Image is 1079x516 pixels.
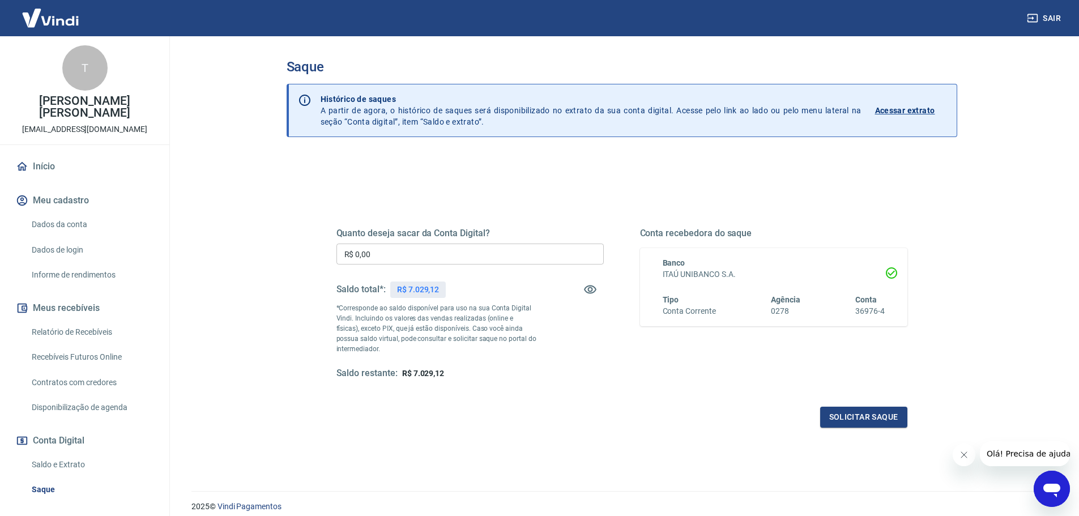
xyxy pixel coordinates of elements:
button: Conta Digital [14,428,156,453]
a: Dados de login [27,238,156,262]
span: Banco [663,258,685,267]
iframe: Mensagem da empresa [980,441,1070,466]
a: Início [14,154,156,179]
span: Tipo [663,295,679,304]
p: A partir de agora, o histórico de saques será disponibilizado no extrato da sua conta digital. Ac... [321,93,862,127]
a: Recebíveis Futuros Online [27,346,156,369]
button: Meu cadastro [14,188,156,213]
a: Contratos com credores [27,371,156,394]
p: Histórico de saques [321,93,862,105]
iframe: Botão para abrir a janela de mensagens [1034,471,1070,507]
p: R$ 7.029,12 [397,284,439,296]
img: Vindi [14,1,87,35]
a: Saque [27,478,156,501]
span: Conta [855,295,877,304]
h5: Saldo total*: [336,284,386,295]
a: Dados da conta [27,213,156,236]
a: Informe de rendimentos [27,263,156,287]
span: Olá! Precisa de ajuda? [7,8,95,17]
p: 2025 © [191,501,1052,513]
a: Disponibilização de agenda [27,396,156,419]
h6: 0278 [771,305,800,317]
h6: 36976-4 [855,305,885,317]
span: R$ 7.029,12 [402,369,444,378]
p: [EMAIL_ADDRESS][DOMAIN_NAME] [22,123,147,135]
a: Vindi Pagamentos [217,502,282,511]
h5: Quanto deseja sacar da Conta Digital? [336,228,604,239]
p: Acessar extrato [875,105,935,116]
p: *Corresponde ao saldo disponível para uso na sua Conta Digital Vindi. Incluindo os valores das ve... [336,303,537,354]
a: Acessar extrato [875,93,948,127]
button: Solicitar saque [820,407,907,428]
button: Meus recebíveis [14,296,156,321]
h6: Conta Corrente [663,305,716,317]
h5: Conta recebedora do saque [640,228,907,239]
h5: Saldo restante: [336,368,398,379]
a: Saldo e Extrato [27,453,156,476]
a: Relatório de Recebíveis [27,321,156,344]
h3: Saque [287,59,957,75]
h6: ITAÚ UNIBANCO S.A. [663,268,885,280]
p: [PERSON_NAME] [PERSON_NAME] [9,95,160,119]
button: Sair [1025,8,1065,29]
iframe: Fechar mensagem [953,443,975,466]
div: T [62,45,108,91]
span: Agência [771,295,800,304]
